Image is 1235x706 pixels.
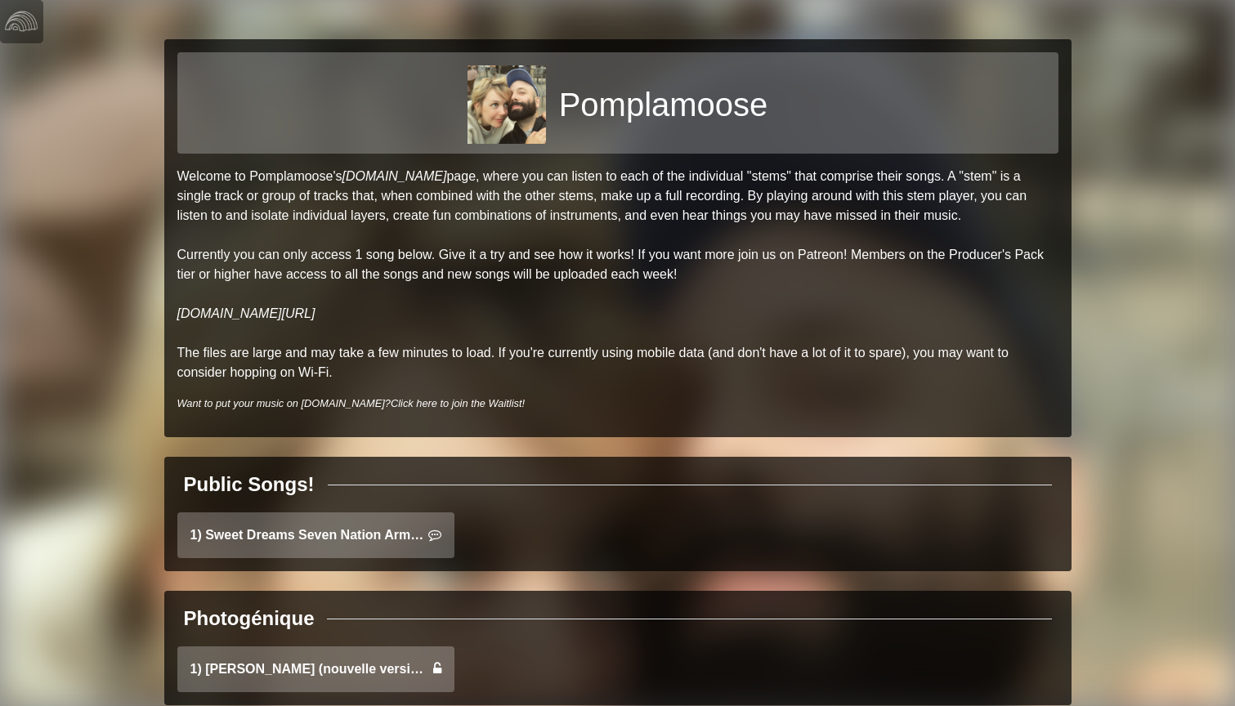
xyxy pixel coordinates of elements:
i: Want to put your music on [DOMAIN_NAME]? [177,397,526,409]
div: Public Songs! [184,470,315,499]
div: Photogénique [184,604,315,633]
img: logo-white-4c48a5e4bebecaebe01ca5a9d34031cfd3d4ef9ae749242e8c4bf12ef99f53e8.png [5,5,38,38]
a: [DOMAIN_NAME] [342,169,446,183]
a: Click here to join the Waitlist! [391,397,525,409]
a: 1) [PERSON_NAME] (nouvelle version) [177,646,454,692]
h1: Pomplamoose [559,85,768,124]
a: 1) Sweet Dreams Seven Nation Army Mashup [177,512,454,558]
p: Welcome to Pomplamoose's page, where you can listen to each of the individual "stems" that compri... [177,167,1058,382]
img: 0b413ca4293993cd97c842dee4ef857c5ee5547a4dd82cef006aec151a4b0416.jpg [468,65,546,144]
a: [DOMAIN_NAME][URL] [177,306,315,320]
